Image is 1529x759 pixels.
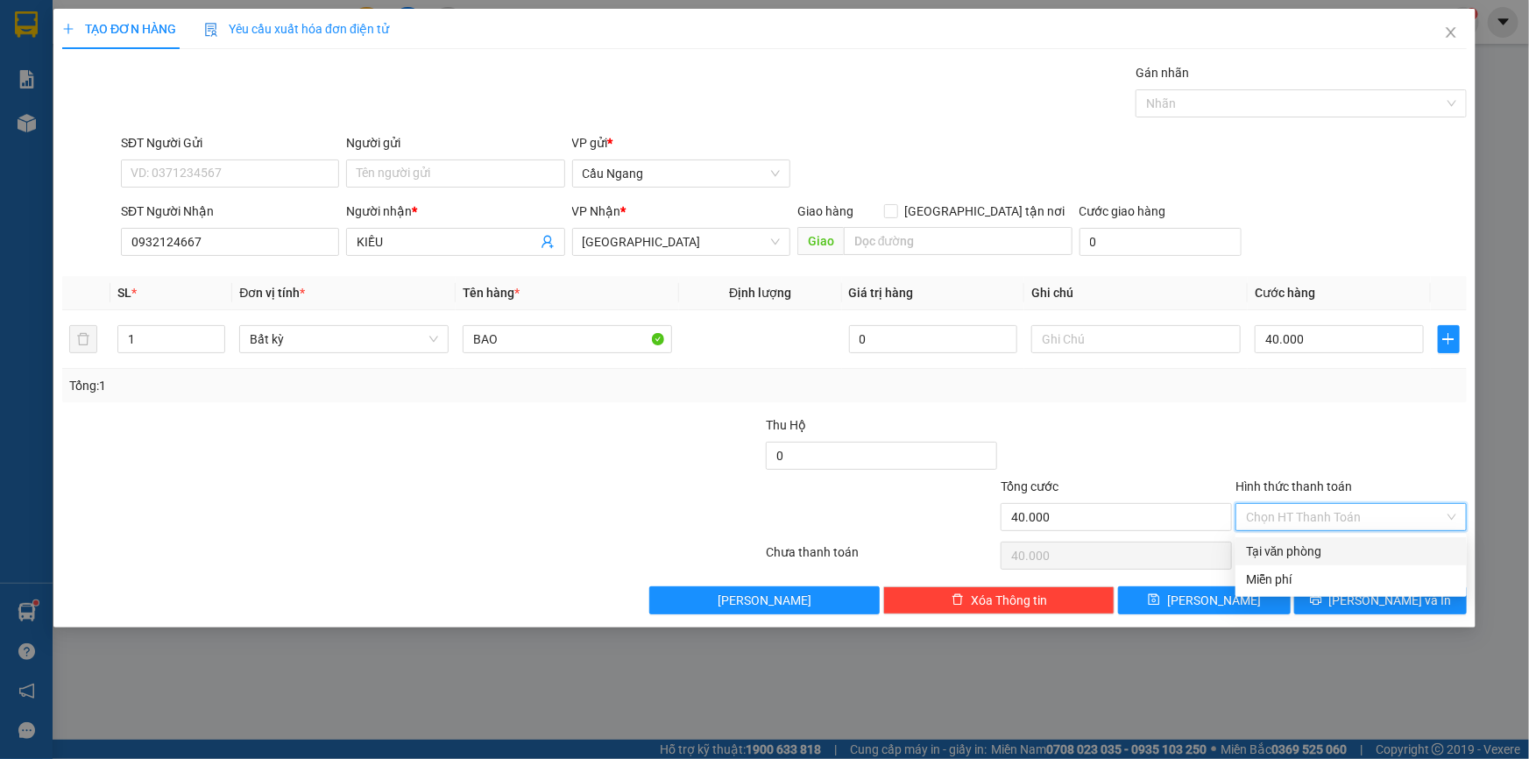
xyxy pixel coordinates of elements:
[1246,542,1456,561] div: Tại văn phòng
[541,235,555,249] span: user-add
[1438,325,1460,353] button: plus
[1001,479,1058,493] span: Tổng cước
[1329,591,1452,610] span: [PERSON_NAME] và In
[463,286,520,300] span: Tên hàng
[898,202,1072,221] span: [GEOGRAPHIC_DATA] tận nơi
[114,75,292,100] div: 0353367323
[849,325,1018,353] input: 0
[114,54,292,75] div: TUYẾT
[583,160,780,187] span: Cầu Ngang
[849,286,914,300] span: Giá trị hàng
[1444,25,1458,39] span: close
[62,22,176,36] span: TẠO ĐƠN HÀNG
[1148,593,1160,607] span: save
[1167,591,1261,610] span: [PERSON_NAME]
[797,227,844,255] span: Giao
[15,17,42,35] span: Gửi:
[1439,332,1459,346] span: plus
[69,376,591,395] div: Tổng: 1
[1246,570,1456,589] div: Miễn phí
[572,204,621,218] span: VP Nhận
[1136,66,1189,80] label: Gán nhãn
[1235,479,1352,493] label: Hình thức thanh toán
[1080,228,1242,256] input: Cước giao hàng
[1118,586,1291,614] button: save[PERSON_NAME]
[1426,9,1476,58] button: Close
[121,202,339,221] div: SĐT Người Nhận
[346,133,564,153] div: Người gửi
[346,202,564,221] div: Người nhận
[463,325,672,353] input: VD: Bàn, Ghế
[572,133,790,153] div: VP gửi
[1255,286,1315,300] span: Cước hàng
[729,286,791,300] span: Định lượng
[15,15,102,57] div: Cầu Ngang
[250,326,438,352] span: Bất kỳ
[883,586,1115,614] button: deleteXóa Thông tin
[121,133,339,153] div: SĐT Người Gửi
[649,586,881,614] button: [PERSON_NAME]
[111,110,294,135] div: 40.000
[844,227,1072,255] input: Dọc đường
[952,593,964,607] span: delete
[1310,593,1322,607] span: printer
[69,325,97,353] button: delete
[204,23,218,37] img: icon
[1080,204,1166,218] label: Cước giao hàng
[766,418,806,432] span: Thu Hộ
[111,115,136,133] span: CC :
[114,15,156,33] span: Nhận:
[583,229,780,255] span: Sài Gòn
[971,591,1047,610] span: Xóa Thông tin
[62,23,74,35] span: plus
[1294,586,1467,614] button: printer[PERSON_NAME] và In
[1031,325,1241,353] input: Ghi Chú
[797,204,853,218] span: Giao hàng
[114,15,292,54] div: [GEOGRAPHIC_DATA]
[239,286,305,300] span: Đơn vị tính
[765,543,1000,573] div: Chưa thanh toán
[204,22,389,36] span: Yêu cầu xuất hóa đơn điện tử
[1024,276,1248,310] th: Ghi chú
[117,286,131,300] span: SL
[718,591,811,610] span: [PERSON_NAME]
